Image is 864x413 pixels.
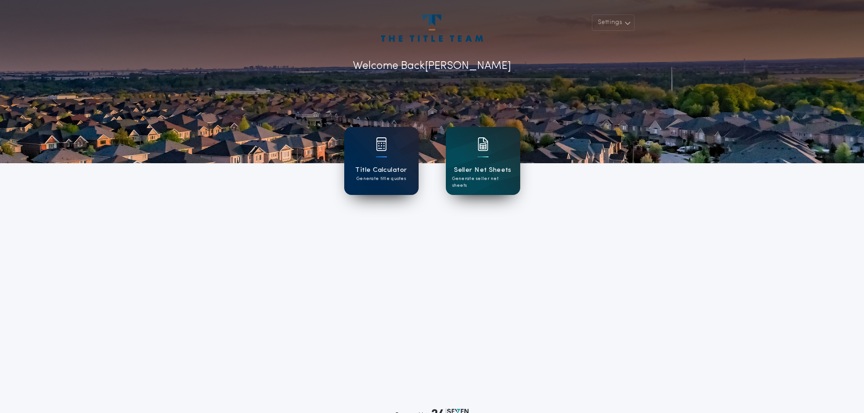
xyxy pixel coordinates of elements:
[355,165,407,175] h1: Title Calculator
[452,175,514,189] p: Generate seller net sheets
[454,165,512,175] h1: Seller Net Sheets
[381,15,483,42] img: account-logo
[356,175,406,182] p: Generate title quotes
[478,137,488,151] img: card icon
[344,127,419,195] a: card iconTitle CalculatorGenerate title quotes
[376,137,387,151] img: card icon
[592,15,635,31] button: Settings
[353,58,511,74] p: Welcome Back [PERSON_NAME]
[446,127,520,195] a: card iconSeller Net SheetsGenerate seller net sheets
